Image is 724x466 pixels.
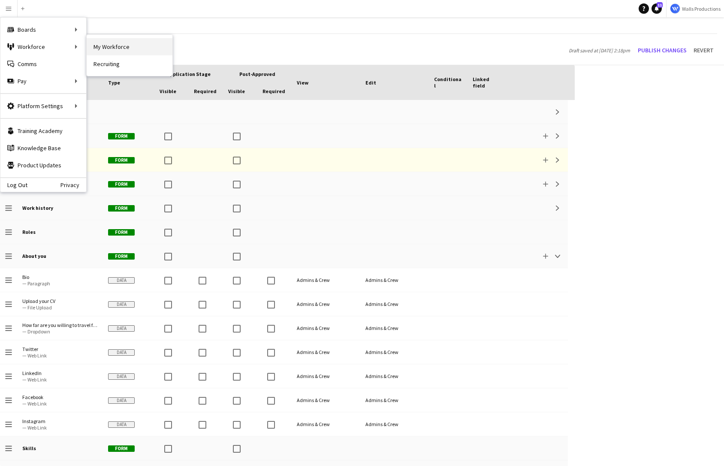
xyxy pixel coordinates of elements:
[108,277,135,284] span: Data
[0,21,86,38] div: Boards
[365,79,376,86] span: Edit
[108,205,135,212] span: Form
[108,301,135,308] span: Data
[360,268,429,292] div: Admins & Crew
[0,139,86,157] a: Knowledge Base
[108,79,120,86] span: Type
[22,346,98,352] span: Twitter
[360,364,429,388] div: Admins & Crew
[108,253,135,260] span: Form
[657,2,663,8] span: 11
[22,445,36,451] b: Skills
[167,71,211,77] span: Application stage
[22,205,53,211] b: Work history
[564,47,634,54] span: Draft saved at [DATE] 2:18pm
[360,292,429,316] div: Admins & Crew
[652,3,662,14] a: 11
[634,43,690,57] button: Publish changes
[297,79,308,86] span: View
[22,424,98,431] span: — Web Link
[292,388,360,412] div: Admins & Crew
[108,373,135,380] span: Data
[292,340,360,364] div: Admins & Crew
[108,445,135,452] span: Form
[22,376,98,383] span: — Web Link
[0,97,86,115] div: Platform Settings
[60,182,86,188] a: Privacy
[22,400,98,407] span: — Web Link
[108,421,135,428] span: Data
[292,316,360,340] div: Admins & Crew
[0,122,86,139] a: Training Academy
[22,229,36,235] b: Roles
[22,280,98,287] span: — Paragraph
[22,304,98,311] span: — File Upload
[108,133,135,139] span: Form
[108,229,135,236] span: Form
[360,340,429,364] div: Admins & Crew
[22,298,98,304] span: Upload your CV
[360,388,429,412] div: Admins & Crew
[360,316,429,340] div: Admins & Crew
[22,253,46,259] b: About you
[87,38,172,55] a: My Workforce
[360,412,429,436] div: Admins & Crew
[87,55,172,73] a: Recruiting
[670,3,680,14] img: Logo
[108,349,135,356] span: Data
[0,182,27,188] a: Log Out
[292,292,360,316] div: Admins & Crew
[0,38,86,55] div: Workforce
[22,394,98,400] span: Facebook
[22,322,98,328] span: How far are you willing to travel for work?
[292,268,360,292] div: Admins & Crew
[22,328,98,335] span: — Dropdown
[228,88,245,94] span: Visible
[292,364,360,388] div: Admins & Crew
[22,418,98,424] span: Instagram
[194,88,217,94] span: Required
[239,71,275,77] span: Post-Approved
[690,43,717,57] button: Revert
[292,412,360,436] div: Admins & Crew
[0,55,86,73] a: Comms
[0,73,86,90] div: Pay
[682,6,721,12] span: Walls Productions
[108,181,135,188] span: Form
[108,325,135,332] span: Data
[22,352,98,359] span: — Web Link
[434,76,462,89] span: Conditional
[0,157,86,174] a: Product Updates
[262,88,285,94] span: Required
[160,88,176,94] span: Visible
[22,274,98,280] span: Bio
[473,76,501,89] span: Linked field
[108,157,135,163] span: Form
[108,397,135,404] span: Data
[22,370,98,376] span: LinkedIn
